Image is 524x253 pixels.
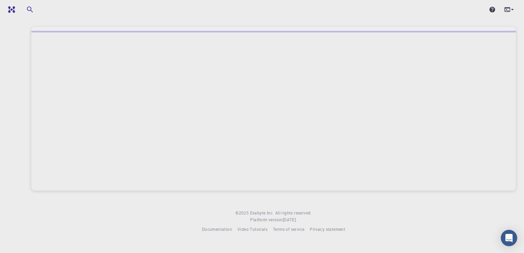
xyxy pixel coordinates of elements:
div: Open Intercom Messenger [501,230,517,246]
span: [DATE] . [283,217,297,222]
a: Exabyte Inc. [250,210,274,217]
span: © 2025 [235,210,250,217]
a: [DATE]. [283,217,297,223]
img: logo [5,6,15,13]
a: Documentation [202,226,232,233]
a: Video Tutorials [237,226,267,233]
span: All rights reserved. [275,210,312,217]
span: Privacy statement [310,226,345,232]
a: Terms of service [273,226,304,233]
span: Video Tutorials [237,226,267,232]
span: Platform version [250,217,282,223]
span: Terms of service [273,226,304,232]
span: Documentation [202,226,232,232]
a: Privacy statement [310,226,345,233]
span: Exabyte Inc. [250,210,274,215]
